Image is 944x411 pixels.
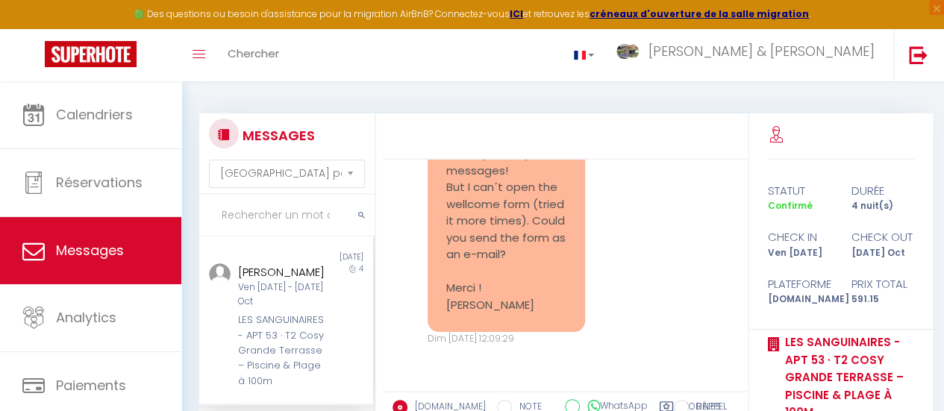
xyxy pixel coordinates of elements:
span: Paiements [56,376,126,395]
span: Réservations [56,173,143,192]
div: durée [841,182,924,200]
div: check out [841,228,924,246]
div: 4 nuit(s) [841,199,924,213]
div: 591.15 [841,292,924,307]
a: ... [PERSON_NAME] & [PERSON_NAME] [605,29,893,81]
img: logout [909,46,928,64]
div: Plateforme [758,275,841,293]
div: [PERSON_NAME] [238,263,330,281]
span: Calendriers [56,105,133,124]
img: Super Booking [45,41,137,67]
span: Analytics [56,308,116,327]
div: [DOMAIN_NAME] [758,292,841,307]
img: ... [209,263,231,285]
span: Confirmé [768,199,813,212]
div: statut [758,182,841,200]
input: Rechercher un mot clé [199,195,375,236]
div: Prix total [841,275,924,293]
h3: MESSAGES [239,119,315,152]
div: Ven [DATE] [758,246,841,260]
a: ICI [510,7,523,20]
div: Dim [DATE] 12:09:29 [428,332,586,346]
div: [DATE] [286,251,372,263]
span: Chercher [228,46,279,61]
div: Ven [DATE] - [DATE] Oct [238,280,330,309]
div: LES SANGUINAIRES - APT 53 · T2 Cosy Grande Terrasse – Piscine & Plage à 100m [238,313,330,389]
div: [DATE] Oct [841,246,924,260]
img: ... [616,44,639,59]
button: Ouvrir le widget de chat LiveChat [12,6,57,51]
a: créneaux d'ouverture de la salle migration [590,7,809,20]
span: 4 [359,263,363,274]
span: Messages [56,241,124,260]
div: check in [758,228,841,246]
span: [PERSON_NAME] & [PERSON_NAME] [648,42,875,60]
a: Chercher [216,29,290,81]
